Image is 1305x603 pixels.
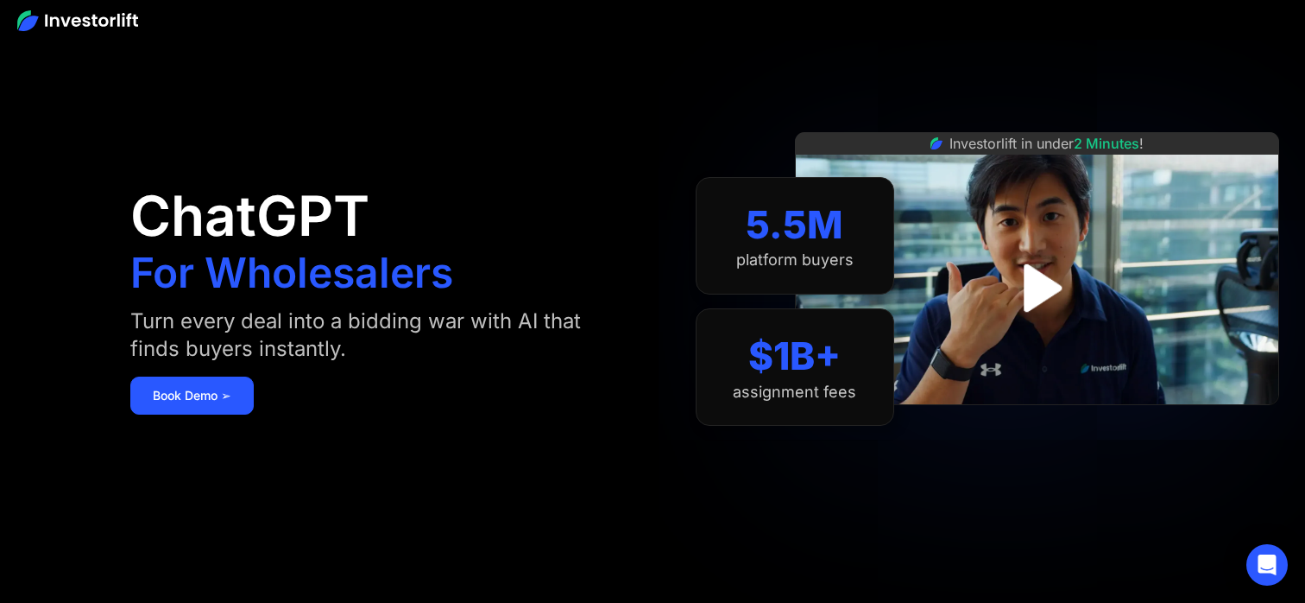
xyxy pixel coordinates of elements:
div: $1B+ [748,333,841,379]
iframe: Customer reviews powered by Trustpilot [907,414,1166,435]
a: Book Demo ➢ [130,377,254,415]
div: Open Intercom Messenger [1246,544,1288,586]
span: 2 Minutes [1074,135,1139,152]
div: assignment fees [733,383,856,402]
h1: For Wholesalers [130,252,453,294]
div: 5.5M [746,202,843,248]
a: open lightbox [999,250,1075,327]
div: Investorlift in under ! [949,133,1144,154]
h1: ChatGPT [130,188,369,244]
div: Turn every deal into a bidding war with AI that finds buyers instantly. [130,308,600,363]
div: platform buyers [736,251,854,270]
